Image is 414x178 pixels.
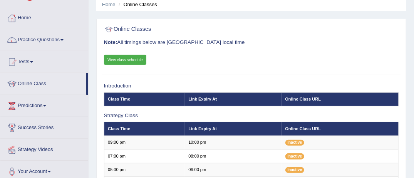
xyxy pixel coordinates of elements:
[104,39,117,45] b: Note:
[282,122,399,136] th: Online Class URL
[0,51,88,71] a: Tests
[0,95,88,114] a: Predictions
[104,163,185,176] td: 05:00 pm
[104,55,147,65] a: View class schedule
[0,117,88,136] a: Success Stories
[104,40,399,45] h3: All timings below are [GEOGRAPHIC_DATA] local time
[185,92,282,106] th: Link Expiry At
[104,113,399,119] h3: Strategy Class
[0,29,88,49] a: Practice Questions
[104,122,185,136] th: Class Time
[104,83,399,89] h3: Introduction
[104,136,185,149] td: 09:00 pm
[117,1,157,8] li: Online Classes
[285,153,305,159] span: Inactive
[285,140,305,146] span: Inactive
[0,73,86,92] a: Online Class
[285,167,305,173] span: Inactive
[0,139,88,158] a: Strategy Videos
[102,2,116,7] a: Home
[282,92,399,106] th: Online Class URL
[185,149,282,163] td: 08:00 pm
[104,25,287,35] h2: Online Classes
[104,92,185,106] th: Class Time
[0,7,88,27] a: Home
[185,163,282,176] td: 06:00 pm
[185,122,282,136] th: Link Expiry At
[185,136,282,149] td: 10:00 pm
[104,149,185,163] td: 07:00 pm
